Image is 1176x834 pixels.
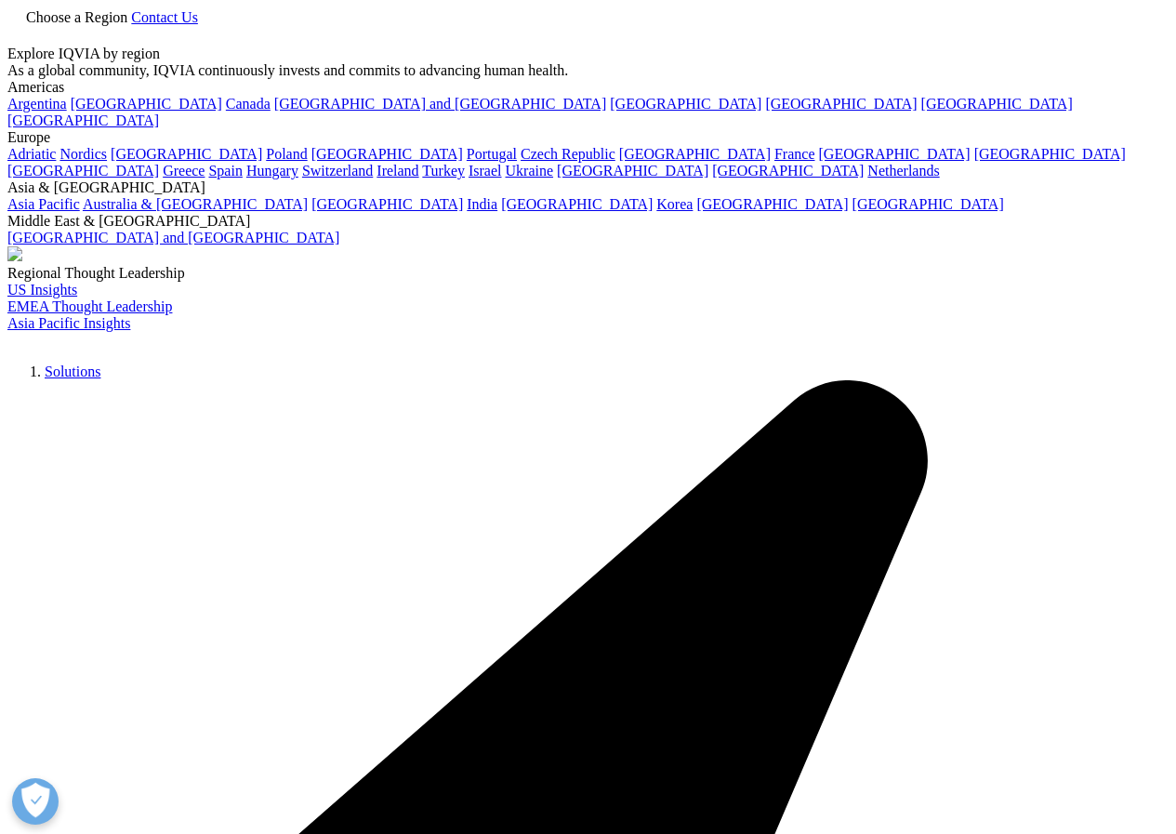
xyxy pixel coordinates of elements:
a: Switzerland [302,163,373,179]
a: [GEOGRAPHIC_DATA] [696,196,848,212]
a: Czech Republic [521,146,615,162]
a: [GEOGRAPHIC_DATA] [921,96,1073,112]
div: Middle East & [GEOGRAPHIC_DATA] [7,213,1169,230]
span: Choose a Region [26,9,127,25]
a: India [467,196,497,212]
a: Netherlands [867,163,939,179]
a: Israel [469,163,502,179]
div: As a global community, IQVIA continuously invests and commits to advancing human health. [7,62,1169,79]
div: Europe [7,129,1169,146]
a: [GEOGRAPHIC_DATA] [619,146,771,162]
a: [GEOGRAPHIC_DATA] [111,146,262,162]
a: [GEOGRAPHIC_DATA] [7,163,159,179]
div: Asia & [GEOGRAPHIC_DATA] [7,179,1169,196]
a: France [774,146,815,162]
a: [GEOGRAPHIC_DATA] [712,163,864,179]
a: [GEOGRAPHIC_DATA] [610,96,761,112]
a: Portugal [467,146,517,162]
a: Greece [163,163,205,179]
a: EMEA Thought Leadership [7,298,172,314]
a: [GEOGRAPHIC_DATA] [819,146,971,162]
a: [GEOGRAPHIC_DATA] [311,146,463,162]
a: [GEOGRAPHIC_DATA] [557,163,708,179]
a: Spain [208,163,242,179]
a: Poland [266,146,307,162]
button: Abrir preferências [12,778,59,825]
img: 2093_analyzing-data-using-big-screen-display-and-laptop.png [7,246,22,261]
a: Nordics [59,146,107,162]
div: Explore IQVIA by region [7,46,1169,62]
a: Asia Pacific Insights [7,315,130,331]
a: Hungary [246,163,298,179]
a: Turkey [422,163,465,179]
a: Australia & [GEOGRAPHIC_DATA] [83,196,308,212]
a: [GEOGRAPHIC_DATA] [974,146,1126,162]
a: Adriatic [7,146,56,162]
a: Asia Pacific [7,196,80,212]
a: Canada [226,96,271,112]
a: Ireland [377,163,418,179]
a: [GEOGRAPHIC_DATA] [765,96,917,112]
a: Contact Us [131,9,198,25]
a: [GEOGRAPHIC_DATA] [7,113,159,128]
div: Americas [7,79,1169,96]
a: [GEOGRAPHIC_DATA] [501,196,653,212]
a: Argentina [7,96,67,112]
a: [GEOGRAPHIC_DATA] and [GEOGRAPHIC_DATA] [7,230,339,245]
a: [GEOGRAPHIC_DATA] and [GEOGRAPHIC_DATA] [274,96,606,112]
a: [GEOGRAPHIC_DATA] [311,196,463,212]
a: [GEOGRAPHIC_DATA] [71,96,222,112]
a: Solutions [45,364,100,379]
a: [GEOGRAPHIC_DATA] [852,196,1004,212]
a: Korea [656,196,693,212]
a: US Insights [7,282,77,298]
a: Ukraine [506,163,554,179]
div: Regional Thought Leadership [7,265,1169,282]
